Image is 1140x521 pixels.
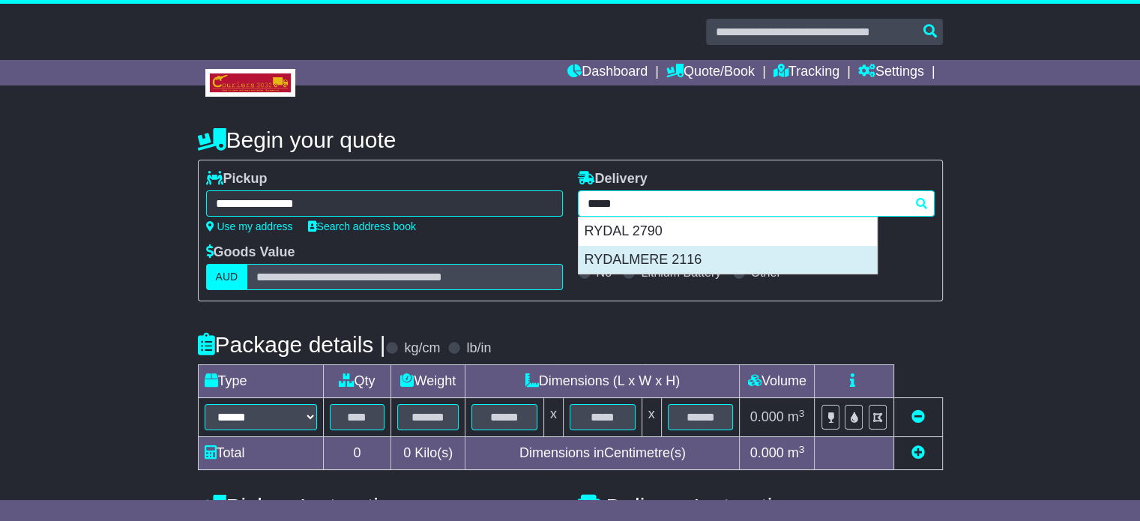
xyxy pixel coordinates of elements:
[465,437,740,470] td: Dimensions in Centimetre(s)
[323,365,391,398] td: Qty
[750,445,784,460] span: 0.000
[788,445,805,460] span: m
[773,60,839,85] a: Tracking
[198,127,943,152] h4: Begin your quote
[799,444,805,455] sup: 3
[198,437,323,470] td: Total
[206,264,248,290] label: AUD
[543,398,563,437] td: x
[799,408,805,419] sup: 3
[578,190,935,217] typeahead: Please provide city
[578,171,648,187] label: Delivery
[578,494,943,519] h4: Delivery Instructions
[858,60,924,85] a: Settings
[391,365,465,398] td: Weight
[206,244,295,261] label: Goods Value
[579,246,877,274] div: RYDALMERE 2116
[788,409,805,424] span: m
[308,220,416,232] a: Search address book
[567,60,648,85] a: Dashboard
[666,60,755,85] a: Quote/Book
[206,220,293,232] a: Use my address
[391,437,465,470] td: Kilo(s)
[404,340,440,357] label: kg/cm
[403,445,411,460] span: 0
[579,217,877,246] div: RYDAL 2790
[642,398,661,437] td: x
[750,409,784,424] span: 0.000
[466,340,491,357] label: lb/in
[323,437,391,470] td: 0
[198,365,323,398] td: Type
[465,365,740,398] td: Dimensions (L x W x H)
[911,409,925,424] a: Remove this item
[198,494,563,519] h4: Pickup Instructions
[911,445,925,460] a: Add new item
[206,171,268,187] label: Pickup
[198,332,386,357] h4: Package details |
[740,365,815,398] td: Volume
